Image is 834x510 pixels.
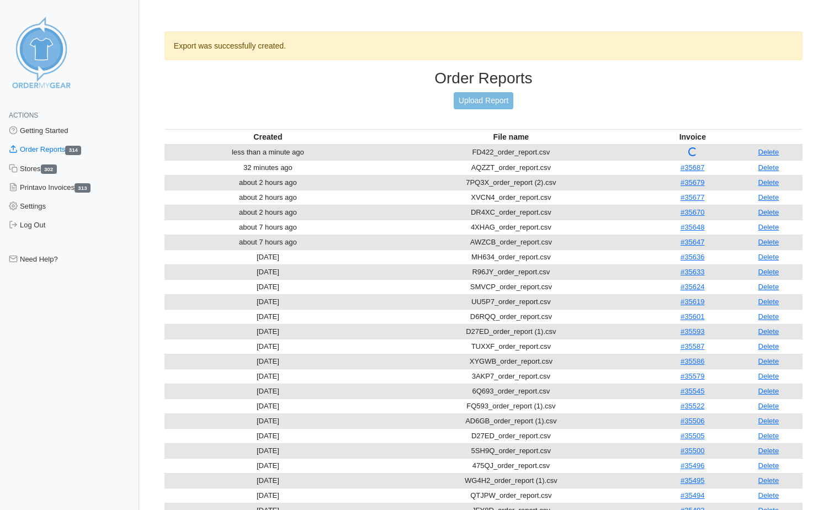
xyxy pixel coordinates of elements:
td: about 7 hours ago [164,220,371,235]
td: [DATE] [164,413,371,428]
a: Delete [758,223,779,231]
a: Delete [758,476,779,485]
a: #35579 [681,372,704,380]
td: XYGWB_order_report.csv [371,354,651,369]
td: R96JY_order_report.csv [371,264,651,279]
a: #35601 [681,312,704,321]
a: #35522 [681,402,704,410]
th: Created [164,129,371,145]
a: #35619 [681,297,704,306]
span: 302 [41,164,57,174]
td: 7PQ3X_order_report (2).csv [371,175,651,190]
td: [DATE] [164,399,371,413]
a: #35496 [681,461,704,470]
a: #35633 [681,268,704,276]
a: Delete [758,417,779,425]
td: [DATE] [164,339,371,354]
span: Actions [9,111,38,119]
td: [DATE] [164,428,371,443]
a: Delete [758,342,779,350]
td: [DATE] [164,294,371,309]
td: [DATE] [164,354,371,369]
td: 3AKP7_order_report.csv [371,369,651,384]
div: Export was successfully created. [164,31,803,60]
a: Delete [758,432,779,440]
td: AWZCB_order_report.csv [371,235,651,249]
td: about 2 hours ago [164,190,371,205]
a: #35647 [681,238,704,246]
a: Delete [758,268,779,276]
a: Delete [758,312,779,321]
a: Delete [758,357,779,365]
a: #35679 [681,178,704,187]
a: #35636 [681,253,704,261]
a: Delete [758,402,779,410]
td: SMVCP_order_report.csv [371,279,651,294]
td: less than a minute ago [164,145,371,161]
a: #35687 [681,163,704,172]
td: AQZZT_order_report.csv [371,160,651,175]
td: about 7 hours ago [164,235,371,249]
a: Delete [758,283,779,291]
td: [DATE] [164,264,371,279]
td: 5SH9Q_order_report.csv [371,443,651,458]
th: Invoice [651,129,735,145]
td: UU5P7_order_report.csv [371,294,651,309]
a: #35545 [681,387,704,395]
td: AD6GB_order_report (1).csv [371,413,651,428]
td: [DATE] [164,473,371,488]
a: Delete [758,297,779,306]
a: #35677 [681,193,704,201]
a: #35506 [681,417,704,425]
td: [DATE] [164,488,371,503]
a: #35586 [681,357,704,365]
a: Upload Report [454,92,513,109]
a: #35624 [681,283,704,291]
a: Delete [758,208,779,216]
a: Delete [758,178,779,187]
a: Delete [758,193,779,201]
a: Delete [758,461,779,470]
a: #35500 [681,447,704,455]
a: #35495 [681,476,704,485]
td: [DATE] [164,443,371,458]
a: #35670 [681,208,704,216]
td: [DATE] [164,384,371,399]
span: 313 [75,183,91,193]
a: Delete [758,253,779,261]
a: Delete [758,491,779,500]
a: Delete [758,238,779,246]
td: TUXXF_order_report.csv [371,339,651,354]
td: DR4XC_order_report.csv [371,205,651,220]
td: FQ593_order_report (1).csv [371,399,651,413]
a: #35593 [681,327,704,336]
td: 6Q693_order_report.csv [371,384,651,399]
a: Delete [758,148,779,156]
td: MH634_order_report.csv [371,249,651,264]
a: #35505 [681,432,704,440]
th: File name [371,129,651,145]
td: [DATE] [164,369,371,384]
td: FD422_order_report.csv [371,145,651,161]
td: D6RQQ_order_report.csv [371,309,651,324]
td: about 2 hours ago [164,175,371,190]
a: #35648 [681,223,704,231]
td: [DATE] [164,249,371,264]
td: WG4H2_order_report (1).csv [371,473,651,488]
td: 32 minutes ago [164,160,371,175]
a: Delete [758,327,779,336]
td: about 2 hours ago [164,205,371,220]
td: D27ED_order_report (1).csv [371,324,651,339]
h3: Order Reports [164,69,803,88]
a: #35494 [681,491,704,500]
td: XVCN4_order_report.csv [371,190,651,205]
a: Delete [758,447,779,455]
td: [DATE] [164,458,371,473]
td: [DATE] [164,324,371,339]
td: 4XHAG_order_report.csv [371,220,651,235]
a: Delete [758,372,779,380]
td: [DATE] [164,279,371,294]
span: 314 [65,146,81,155]
td: 475QJ_order_report.csv [371,458,651,473]
td: [DATE] [164,309,371,324]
